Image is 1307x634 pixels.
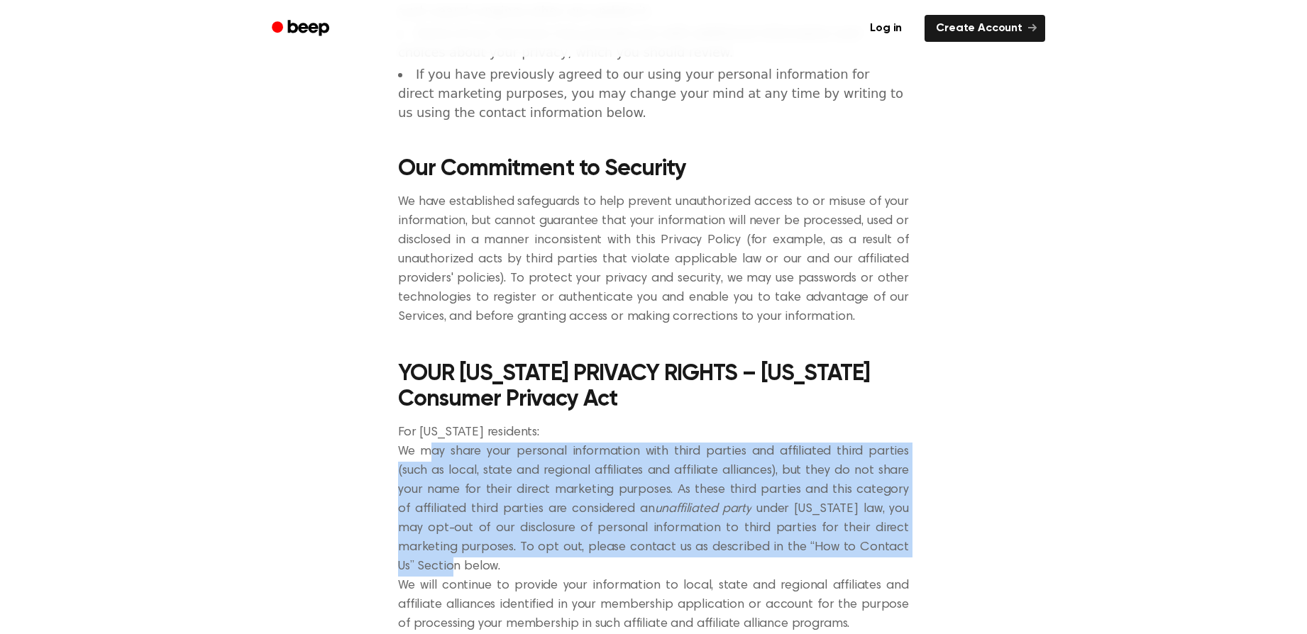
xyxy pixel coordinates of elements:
h2: Our Commitment to Security [398,156,909,182]
a: Beep [262,15,342,43]
i: unaffiliated party [655,503,751,516]
a: Log in [856,12,916,45]
a: Create Account [925,15,1045,42]
h2: YOUR [US_STATE] PRIVACY RIGHTS – [US_STATE] Consumer Privacy Act [398,361,909,412]
li: If you have previously agreed to our using your personal information for direct marketing purpose... [398,65,909,122]
p: We have established safeguards to help prevent unauthorized access to or misuse of your informati... [398,193,909,327]
p: We will continue to provide your information to local, state and regional affiliates and affiliat... [398,577,909,634]
p: For [US_STATE] residents: [398,423,909,443]
p: We may share your personal information with third parties and affiliated third parties (such as l... [398,443,909,577]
